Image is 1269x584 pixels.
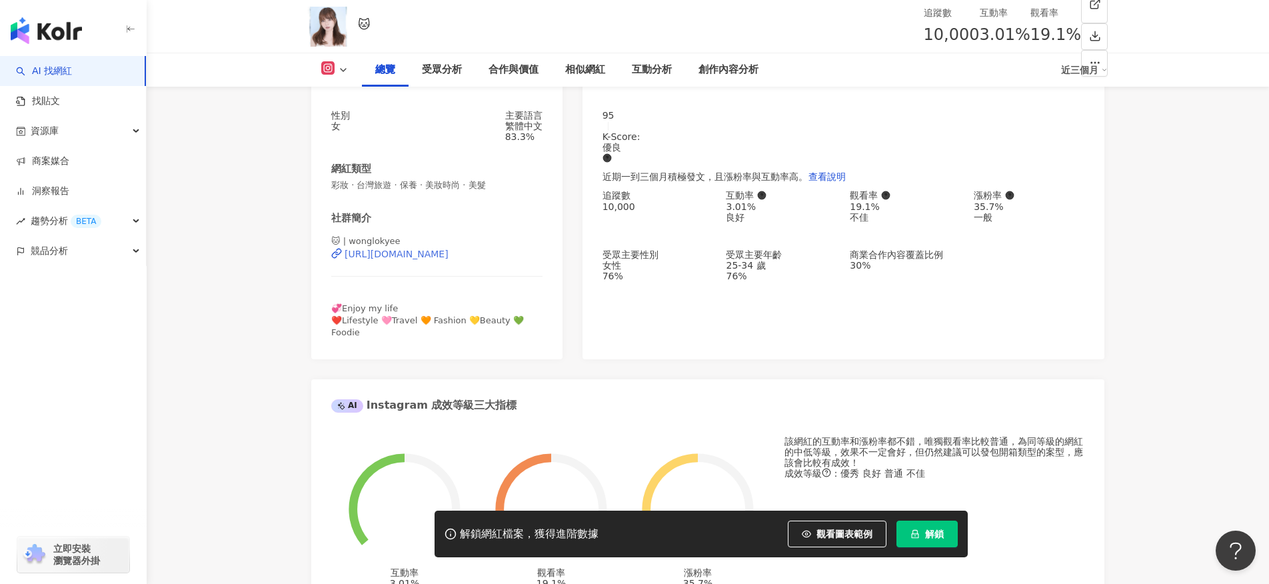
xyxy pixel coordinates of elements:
[726,201,836,212] div: 3.01%
[603,190,713,201] div: 追蹤數
[784,436,1084,468] div: 該網紅的互動率和漲粉率都不錯，唯獨觀看率比較普通，為同等級的網紅的中低等級，效果不一定會好，但仍然建議可以發包開箱類型的案型，應該會比較有成效！
[808,171,846,182] span: 查看說明
[505,121,543,131] div: 繁體中文
[460,527,599,541] div: 解鎖網紅檔案，獲得進階數據
[850,212,960,223] div: 不佳
[31,236,68,266] span: 競品分析
[632,62,672,78] div: 互動分析
[31,206,101,236] span: 趨勢分析
[331,110,350,121] div: 性別
[331,303,524,337] span: 💞Enjoy my life ❤️Lifestyle 🩷Travel 🧡 Fashion 💛Beauty 💚Foodie
[840,468,859,479] span: 優秀
[603,110,1084,121] div: 95
[924,5,980,20] div: 追蹤數
[331,236,401,246] span: 🐱 | wonglokyee
[345,249,449,259] div: [URL][DOMAIN_NAME]
[808,163,846,190] button: 查看說明
[603,131,1084,163] div: K-Score :
[726,260,836,271] div: 25-34 歲
[11,17,82,44] img: logo
[331,399,363,413] div: AI
[603,142,1084,153] div: 優良
[21,544,47,565] img: chrome extension
[788,521,886,547] button: 觀看圖表範例
[603,163,1084,190] div: 近期一到三個月積極發文，且漲粉率與互動率高。
[925,529,944,539] span: 解鎖
[884,468,903,479] span: 普通
[16,65,72,78] a: searchAI 找網紅
[331,248,543,260] a: [URL][DOMAIN_NAME]
[698,62,758,78] div: 創作內容分析
[924,25,980,44] span: 10,000
[17,537,129,573] a: chrome extension立即安裝 瀏覽器外掛
[906,468,925,479] span: 不佳
[1061,59,1108,81] div: 近三個月
[784,468,1084,479] div: 成效等級 ：
[910,529,920,539] span: lock
[974,190,1084,201] div: 漲粉率
[16,217,25,226] span: rise
[422,62,462,78] div: 受眾分析
[850,260,960,271] div: 30%
[331,162,371,176] div: 網紅類型
[505,110,543,121] div: 主要語言
[603,249,713,260] div: 受眾主要性別
[71,215,101,228] div: BETA
[375,62,395,78] div: 總覽
[684,567,712,578] div: 漲粉率
[850,201,960,212] div: 19.1%
[896,521,958,547] button: 解鎖
[980,5,1030,20] div: 互動率
[489,62,539,78] div: 合作與價值
[537,567,565,578] div: 觀看率
[391,567,419,578] div: 互動率
[505,131,535,142] span: 83.3%
[726,190,836,201] div: 互動率
[850,249,960,260] div: 商業合作內容覆蓋比例
[1030,23,1081,48] span: 19.1%
[331,398,517,413] div: Instagram 成效等級三大指標
[816,529,872,539] span: 觀看圖表範例
[358,16,371,33] div: 🐱
[16,155,69,168] a: 商案媒合
[862,468,881,479] span: 良好
[565,62,605,78] div: 相似網紅
[726,212,836,223] div: 良好
[331,179,543,191] span: 彩妝 · 台灣旅遊 · 保養 · 美妝時尚 · 美髮
[53,543,100,567] span: 立即安裝 瀏覽器外掛
[974,212,1084,223] div: 一般
[1030,5,1081,20] div: 觀看率
[603,201,713,212] div: 10,000
[726,271,836,281] div: 76%
[331,121,350,131] div: 女
[726,249,836,260] div: 受眾主要年齡
[31,116,59,146] span: 資源庫
[331,211,371,225] div: 社群簡介
[603,271,713,281] div: 76%
[974,201,1084,212] div: 35.7%
[16,185,69,198] a: 洞察報告
[850,190,960,201] div: 觀看率
[980,23,1030,48] span: 3.01%
[603,260,713,271] div: 女性
[308,7,348,47] img: KOL Avatar
[16,95,60,108] a: 找貼文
